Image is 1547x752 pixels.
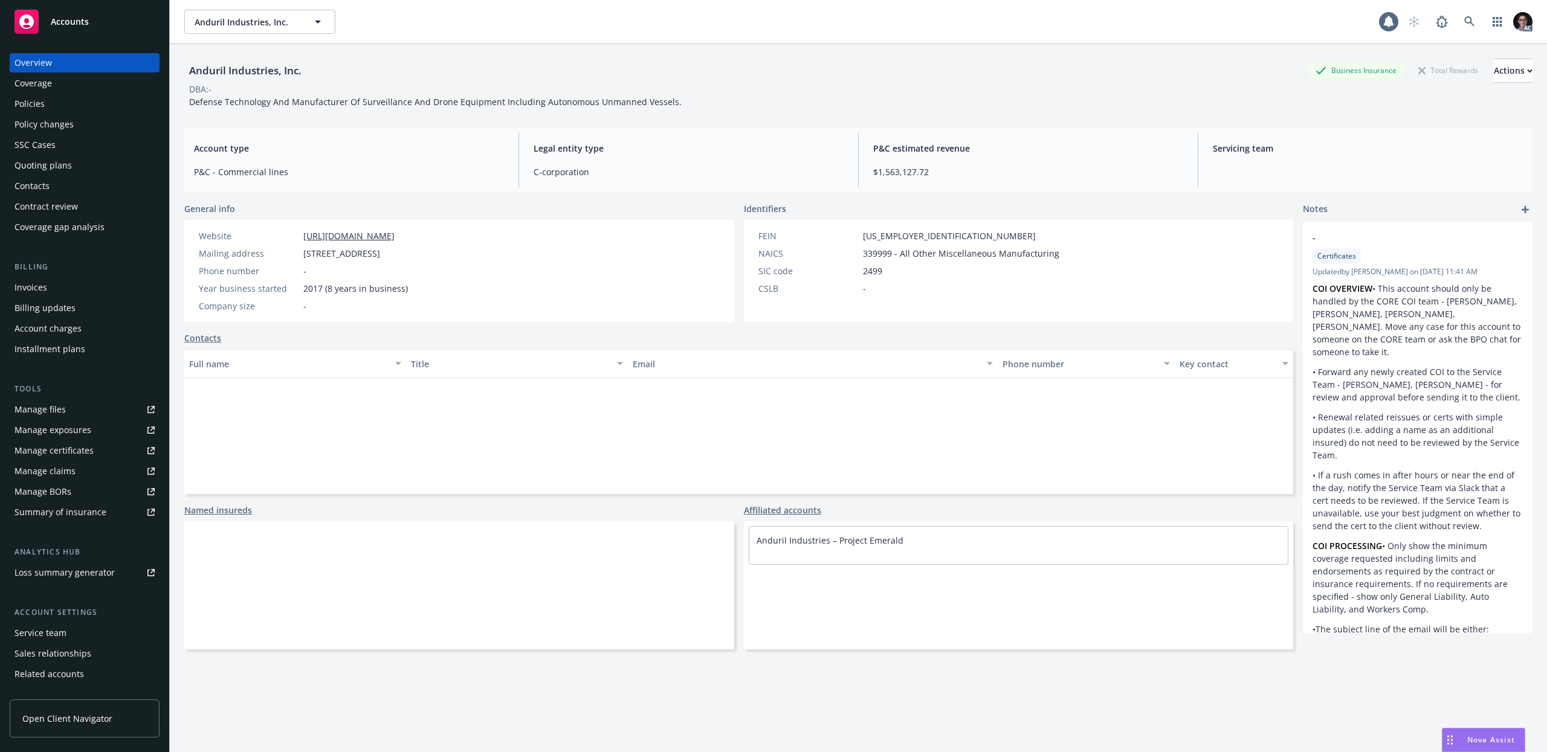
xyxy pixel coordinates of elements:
div: Phone number [1003,358,1157,370]
div: Contacts [15,176,50,196]
span: Certificates [1317,251,1356,262]
a: Search [1458,10,1482,34]
div: Contract review [15,197,78,216]
a: Loss summary generator [10,563,160,582]
a: Coverage [10,74,160,93]
span: General info [184,202,235,215]
button: Email [628,349,998,378]
a: Contract review [10,197,160,216]
a: Summary of insurance [10,503,160,522]
span: P&C - Commercial lines [194,166,504,178]
a: Manage exposures [10,420,160,440]
span: Anduril Industries, Inc. [195,16,299,28]
div: Title [411,358,610,370]
p: • Renewal related reissues or certs with simple updates (i.e. adding a name as an additional insu... [1313,411,1523,461]
div: Mailing address [199,247,299,260]
div: NAICS [758,247,858,260]
div: FEIN [758,230,858,242]
div: Drag to move [1442,728,1458,751]
a: Start snowing [1402,10,1426,34]
div: Phone number [199,265,299,277]
a: SSC Cases [10,135,160,155]
a: Manage claims [10,461,160,481]
div: Business Insurance [1310,63,1403,78]
div: Manage certificates [15,441,94,460]
a: Billing updates [10,298,160,318]
button: Key contact [1175,349,1293,378]
span: 2499 [863,265,882,277]
div: Analytics hub [10,546,160,558]
a: Report a Bug [1430,10,1454,34]
div: CSLB [758,282,858,295]
span: - [303,265,306,277]
p: • Forward any newly created COI to the Service Team - [PERSON_NAME], [PERSON_NAME] - for review a... [1313,365,1523,403]
a: Named insureds [184,504,252,516]
div: Company size [199,300,299,312]
button: Title [406,349,628,378]
div: Website [199,230,299,242]
a: Manage BORs [10,482,160,501]
div: Full name [189,358,388,370]
div: Service team [15,623,66,643]
button: Phone number [998,349,1175,378]
span: 2017 (8 years in business) [303,282,408,295]
span: Account type [194,142,504,155]
span: Defense Technology And Manufacturer Of Surveillance And Drone Equipment Including Autonomous Unma... [189,96,682,108]
div: Quoting plans [15,156,72,175]
div: SSC Cases [15,135,56,155]
a: Coverage gap analysis [10,217,160,237]
div: Billing [10,261,160,273]
div: Manage claims [15,461,76,481]
button: Anduril Industries, Inc. [184,10,335,34]
a: Contacts [184,332,221,344]
div: Tools [10,383,160,395]
a: Installment plans [10,339,160,359]
div: Client navigator features [15,685,115,704]
div: Total Rewards [1412,63,1484,78]
img: photo [1513,12,1532,31]
div: Related accounts [15,664,84,684]
p: • If a rush comes in after hours or near the end of the day, notify the Service Team via Slack th... [1313,469,1523,532]
button: Full name [184,349,406,378]
div: Coverage [15,74,52,93]
div: Overview [15,53,52,72]
div: Installment plans [15,339,85,359]
a: Client navigator features [10,685,160,704]
span: Nova Assist [1467,734,1515,745]
span: - [303,300,306,312]
div: Manage files [15,400,66,419]
p: • Only show the minimum coverage requested including limits and endorsements as required by the c... [1313,539,1523,615]
a: Related accounts [10,664,160,684]
span: Servicing team [1213,142,1523,155]
div: Invoices [15,278,47,297]
div: Key contact [1180,358,1275,370]
a: Manage files [10,400,160,419]
span: C-corporation [534,166,844,178]
a: Account charges [10,319,160,338]
a: Policies [10,94,160,114]
div: Manage BORs [15,482,71,501]
div: Account settings [10,606,160,619]
a: Affiliated accounts [744,504,821,516]
div: Sales relationships [15,644,91,663]
div: Anduril Industries, Inc. [184,63,306,79]
span: Identifiers [744,202,786,215]
a: Quoting plans [10,156,160,175]
span: Updated by [PERSON_NAME] on [DATE] 11:41 AM [1313,266,1523,277]
span: Accounts [51,17,89,27]
p: • This account should only be handled by the CORE COI team - [PERSON_NAME], [PERSON_NAME], [PERSO... [1313,282,1523,358]
a: Overview [10,53,160,72]
a: Service team [10,623,160,643]
button: Actions [1494,59,1532,83]
div: SIC code [758,265,858,277]
span: Legal entity type [534,142,844,155]
div: Account charges [15,319,82,338]
span: $1,563,127.72 [873,166,1183,178]
div: Loss summary generator [15,563,115,582]
div: Billing updates [15,298,76,318]
a: Accounts [10,5,160,39]
a: Manage certificates [10,441,160,460]
a: add [1518,202,1532,217]
div: Policies [15,94,45,114]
